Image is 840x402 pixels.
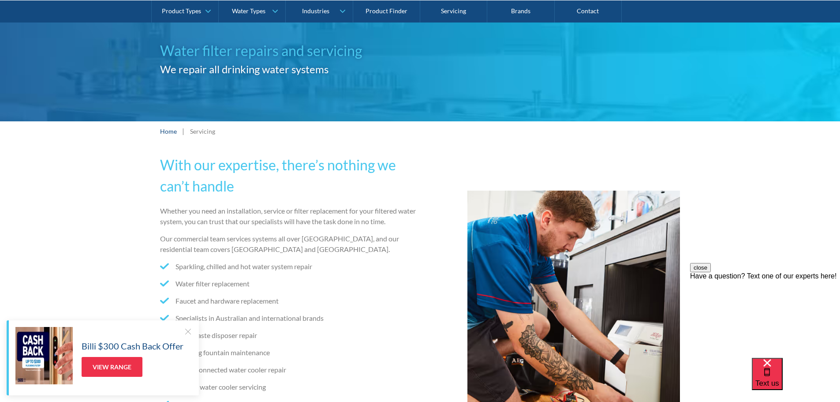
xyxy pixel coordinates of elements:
[690,263,840,369] iframe: podium webchat widget prompt
[160,127,177,136] a: Home
[82,357,142,377] a: View Range
[160,154,417,197] h2: With our expertise, there’s nothing we can’t handle
[160,40,420,61] h1: Water filter repairs and servicing
[160,313,417,323] li: Specialists in Australian and international brands
[190,127,215,136] div: Servicing
[15,327,73,384] img: Billi $300 Cash Back Offer
[232,7,265,15] div: Water Types
[160,364,417,375] li: Mains connected water cooler repair
[160,278,417,289] li: Water filter replacement
[302,7,329,15] div: Industries
[160,382,417,392] li: Bottled water cooler servicing
[160,261,417,272] li: Sparkling, chilled and hot water system repair
[160,61,420,77] h2: We repair all drinking water systems
[160,330,417,341] li: Food waste disposer repair
[752,358,840,402] iframe: podium webchat widget bubble
[160,347,417,358] li: Drinking fountain maintenance
[82,339,183,353] h5: Billi $300 Cash Back Offer
[160,296,417,306] li: Faucet and hardware replacement
[181,126,186,136] div: |
[160,206,417,227] p: Whether you need an installation, service or filter replacement for your filtered water system, y...
[160,233,417,255] p: Our commercial team services systems all over [GEOGRAPHIC_DATA], and our residential team covers ...
[162,7,201,15] div: Product Types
